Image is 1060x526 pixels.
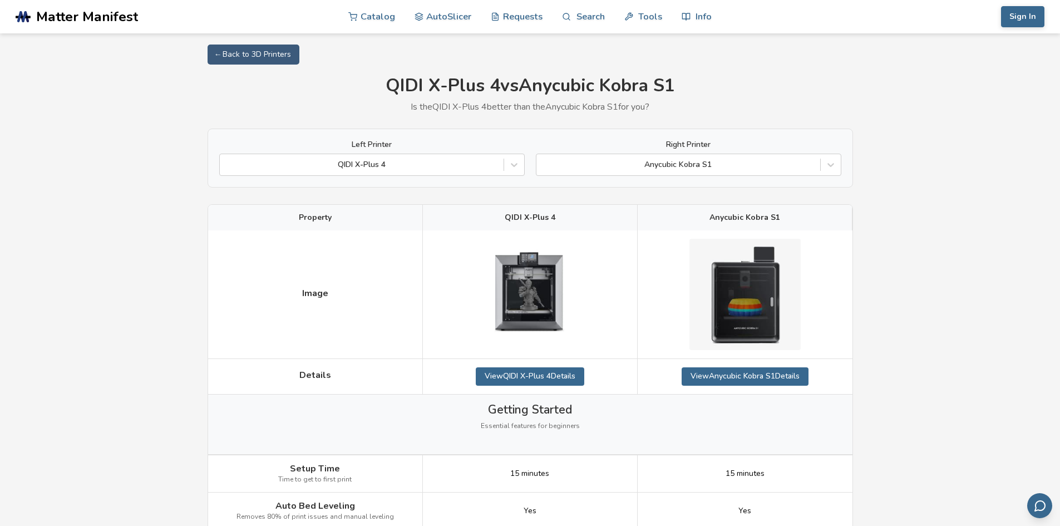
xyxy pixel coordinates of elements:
span: Essential features for beginners [481,422,580,430]
a: ← Back to 3D Printers [208,45,299,65]
span: Details [299,370,331,380]
span: Image [302,288,328,298]
span: Auto Bed Leveling [275,501,355,511]
img: QIDI X-Plus 4 [474,239,585,350]
span: Removes 80% of print issues and manual leveling [236,513,394,521]
span: Property [299,213,332,222]
span: Anycubic Kobra S1 [709,213,780,222]
p: Is the QIDI X-Plus 4 better than the Anycubic Kobra S1 for you? [208,102,853,112]
input: Anycubic Kobra S1 [542,160,544,169]
h1: QIDI X-Plus 4 vs Anycubic Kobra S1 [208,76,853,96]
span: Time to get to first print [278,476,352,484]
span: Yes [738,507,751,515]
button: Sign In [1001,6,1044,27]
img: Anycubic Kobra S1 [689,239,801,350]
input: QIDI X-Plus 4 [225,160,228,169]
label: Left Printer [219,140,525,149]
span: QIDI X-Plus 4 [505,213,555,222]
span: Getting Started [488,403,572,416]
span: 15 minutes [510,469,549,478]
a: ViewQIDI X-Plus 4Details [476,367,584,385]
label: Right Printer [536,140,841,149]
span: Matter Manifest [36,9,138,24]
span: Setup Time [290,464,340,474]
span: Yes [524,507,536,515]
button: Send feedback via email [1027,493,1052,518]
span: 15 minutes [726,469,765,478]
a: ViewAnycubic Kobra S1Details [682,367,808,385]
